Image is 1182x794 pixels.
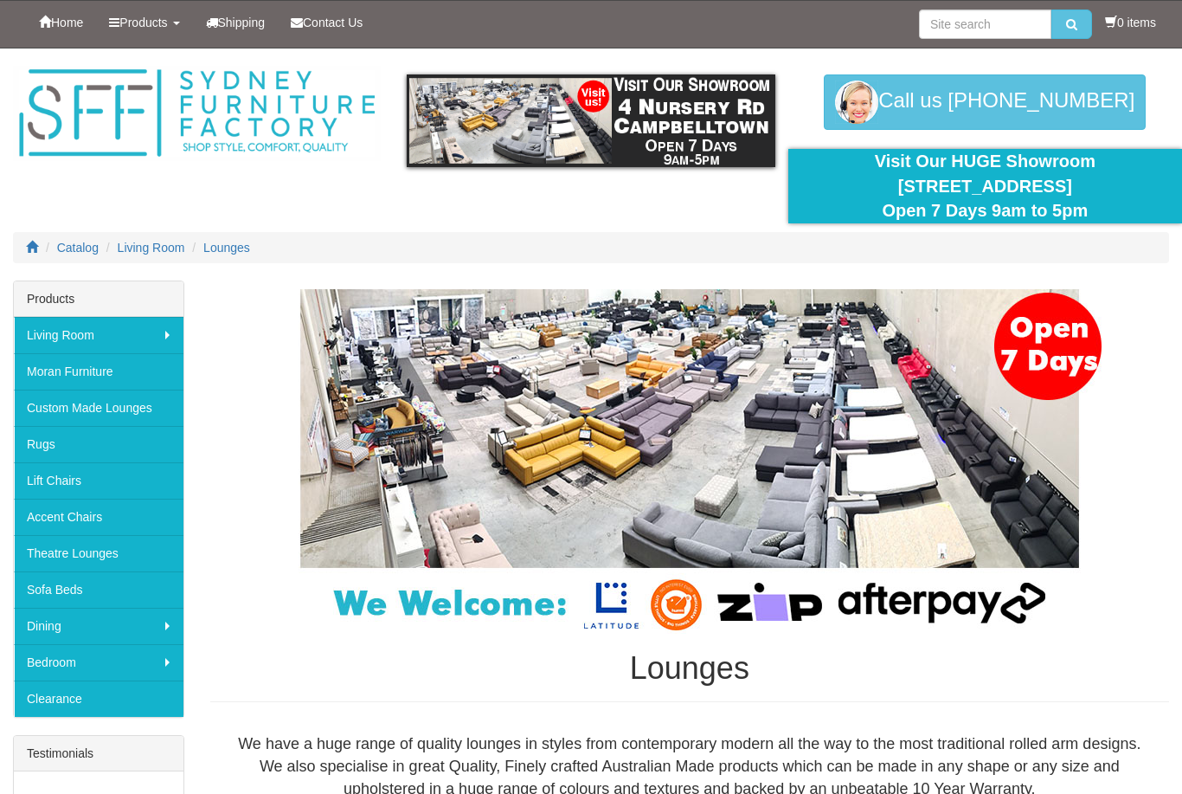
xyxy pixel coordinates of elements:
a: Lift Chairs [14,462,183,499]
a: Moran Furniture [14,353,183,390]
a: Rugs [14,426,183,462]
a: Custom Made Lounges [14,390,183,426]
span: Contact Us [303,16,363,29]
span: Home [51,16,83,29]
a: Lounges [203,241,250,255]
img: Lounges [257,289,1122,634]
img: Sydney Furniture Factory [13,66,381,161]
div: Visit Our HUGE Showroom [STREET_ADDRESS] Open 7 Days 9am to 5pm [801,149,1169,223]
img: showroom.gif [407,74,774,167]
span: Products [119,16,167,29]
a: Home [26,1,96,44]
h1: Lounges [210,651,1169,686]
a: Contact Us [278,1,376,44]
span: Shipping [218,16,266,29]
a: Products [96,1,192,44]
a: Bedroom [14,644,183,681]
a: Sofa Beds [14,571,183,608]
a: Catalog [57,241,99,255]
a: Accent Chairs [14,499,183,535]
input: Site search [919,10,1051,39]
a: Dining [14,608,183,644]
li: 0 items [1105,14,1156,31]
a: Theatre Lounges [14,535,183,571]
a: Living Room [14,317,183,353]
a: Clearance [14,681,183,717]
div: Products [14,281,183,317]
a: Shipping [193,1,279,44]
div: Testimonials [14,736,183,771]
a: Living Room [118,241,185,255]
